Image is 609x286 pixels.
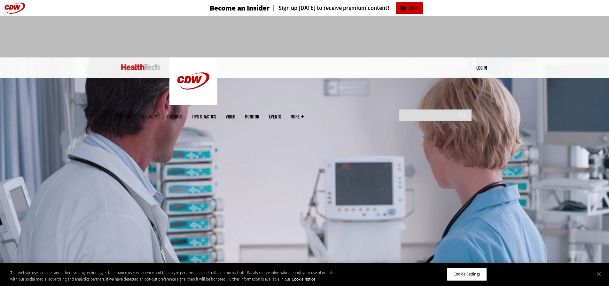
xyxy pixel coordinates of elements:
[10,270,335,282] div: This website uses cookies and other tracking technologies to enhance user experience and to analy...
[119,114,131,119] span: Topics
[167,114,182,119] a: Features
[476,65,487,71] a: Log in
[269,114,281,119] a: Events
[226,114,235,119] a: Video
[188,22,421,51] iframe: advertisement
[592,267,606,281] button: Close
[476,64,487,71] div: User menu
[210,4,270,12] h3: Become an Insider
[192,114,216,119] a: Tips & Tactics
[396,2,423,14] a: Sign Up
[245,114,259,119] a: MonITor
[186,4,270,12] a: Become an Insider
[270,5,389,11] a: Sign up [DATE] to receive premium content!
[292,276,315,282] a: More information about your privacy
[140,114,157,119] span: Specialty
[169,57,217,105] img: Home
[121,64,160,70] img: Home
[169,100,217,106] a: CDW
[447,267,487,281] button: Cookie Settings
[291,114,304,119] span: More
